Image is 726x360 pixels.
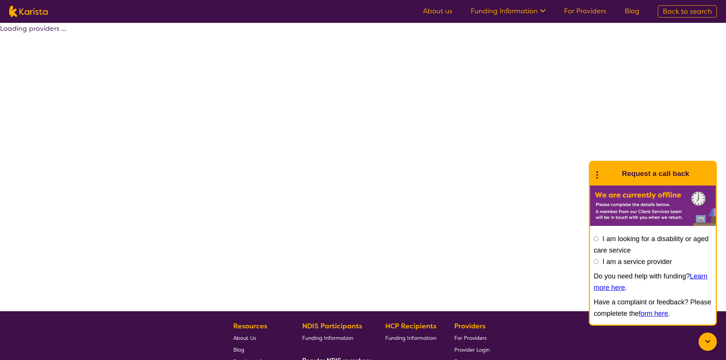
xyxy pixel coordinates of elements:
a: Back to search [658,5,717,18]
span: Back to search [663,7,712,16]
a: Blog [625,6,639,16]
a: Funding Information [385,332,436,344]
label: I am looking for a disability or aged care service [594,235,708,254]
span: Funding Information [302,334,353,341]
a: About us [423,6,452,16]
b: Resources [233,322,267,331]
img: Karista offline chat form to request call back [590,186,716,226]
img: Karista [602,166,617,181]
a: Provider Login [454,344,490,355]
b: HCP Recipients [385,322,436,331]
a: For Providers [564,6,606,16]
b: NDIS Participants [302,322,362,331]
span: Blog [233,346,244,353]
a: Funding Information [302,332,368,344]
label: I am a service provider [603,258,672,266]
p: Do you need help with funding? . [594,270,712,293]
a: For Providers [454,332,490,344]
img: Karista logo [9,6,48,17]
h1: Request a call back [622,168,689,179]
p: Have a complaint or feedback? Please completete the . [594,296,712,319]
span: Funding Information [385,334,436,341]
b: Providers [454,322,486,331]
a: Blog [233,344,284,355]
a: form here [639,310,668,317]
span: Provider Login [454,346,490,353]
a: Funding Information [471,6,546,16]
span: About Us [233,334,256,341]
span: For Providers [454,334,487,341]
a: About Us [233,332,284,344]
